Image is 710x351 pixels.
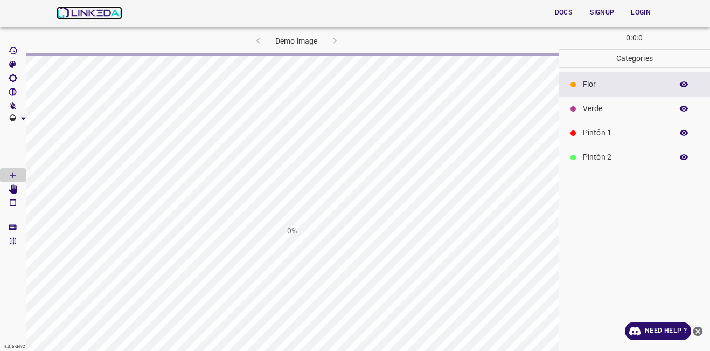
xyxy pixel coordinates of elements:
button: Docs [546,4,581,22]
p: Verde [583,103,667,114]
a: Signup [583,2,622,24]
h1: 0% [287,225,297,237]
a: Login [622,2,660,24]
button: Login [624,4,658,22]
p: Pintón 2 [583,152,667,163]
div: : : [626,32,643,49]
h6: Demo image [275,35,317,50]
div: 4.3.6-dev2 [1,342,28,351]
button: Signup [585,4,619,22]
a: Docs [544,2,583,24]
p: Flor [583,79,667,90]
a: Need Help ? [625,322,691,340]
button: close-help [691,322,705,340]
img: LinkedAI [57,6,122,19]
p: 0 [638,32,643,44]
p: 0 [632,32,637,44]
p: Pintón 1 [583,127,667,139]
p: 0 [626,32,630,44]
